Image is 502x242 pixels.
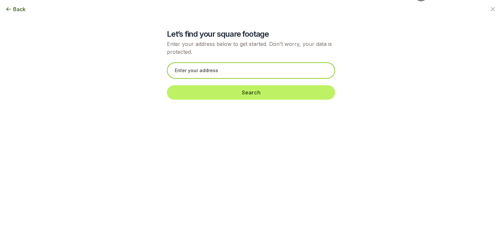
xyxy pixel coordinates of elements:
[167,85,335,100] button: Search
[167,40,335,56] p: Enter your address below to get started. Don't worry, your data is protected.
[13,5,26,13] span: Back
[167,62,335,79] input: Enter your address
[5,5,26,13] button: Back
[167,29,335,39] h2: Let’s find your square footage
